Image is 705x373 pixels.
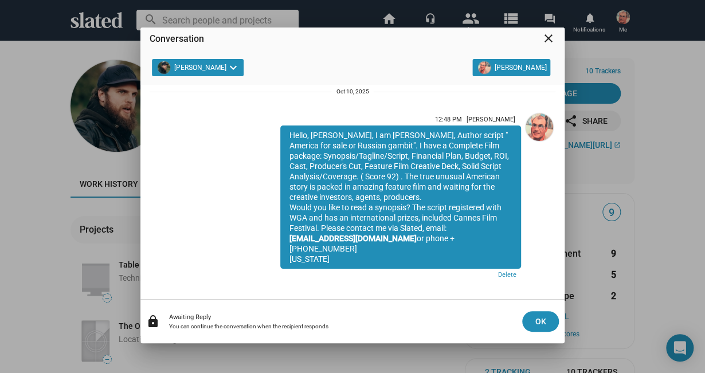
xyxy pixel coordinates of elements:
[280,125,521,269] div: Hello, [PERSON_NAME], I am [PERSON_NAME], Author script " America for sale or Russian gambit". I ...
[522,311,559,332] button: OK
[169,313,513,321] div: Awaiting Reply
[435,116,462,123] span: 12:48 PM
[226,61,240,74] mat-icon: keyboard_arrow_down
[495,61,547,74] span: [PERSON_NAME]
[280,269,521,283] a: Delete
[174,61,226,74] span: [PERSON_NAME]
[158,61,170,74] img: Scott Riehs
[289,234,417,243] a: [EMAIL_ADDRESS][DOMAIN_NAME]
[526,113,553,141] img: Alexander Kantor
[169,323,513,329] div: You can continue the conversation when the recipient responds
[146,315,160,328] mat-icon: lock
[467,116,515,123] span: [PERSON_NAME]
[531,311,550,332] span: OK
[542,32,555,45] mat-icon: close
[150,33,204,44] span: Conversation
[478,61,491,74] img: Alexander Kantor
[523,111,555,285] a: Alexander Kantor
